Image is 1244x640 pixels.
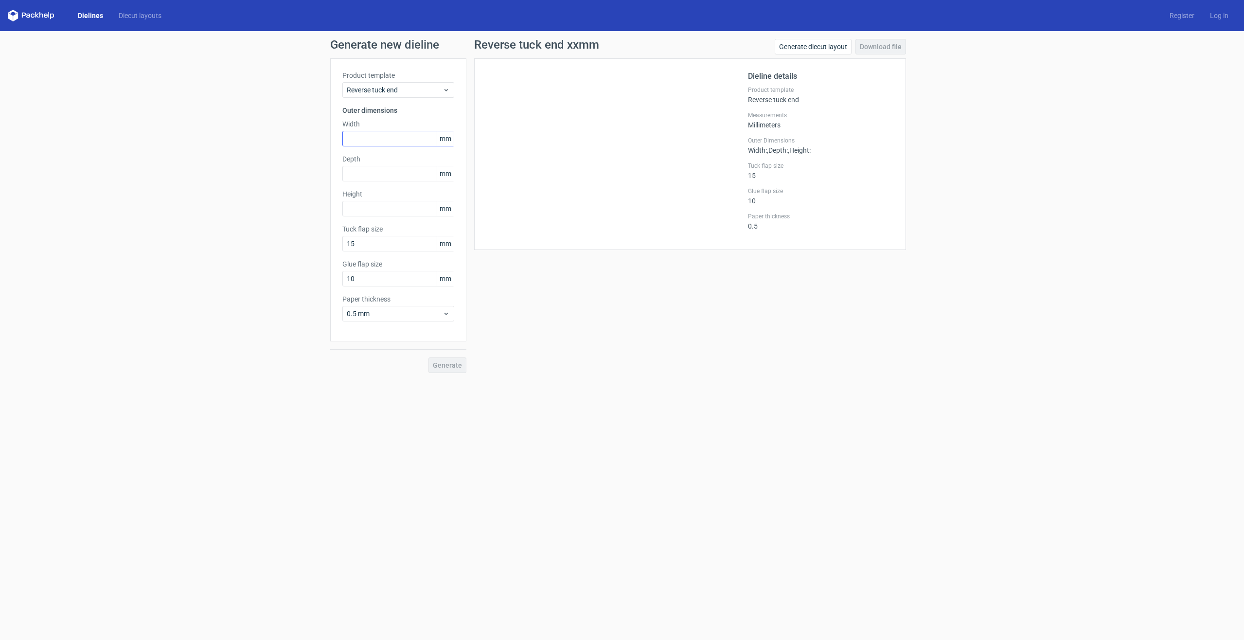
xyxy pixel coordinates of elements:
[1162,11,1202,20] a: Register
[748,213,894,220] label: Paper thickness
[748,71,894,82] h2: Dieline details
[748,162,894,179] div: 15
[347,85,443,95] span: Reverse tuck end
[70,11,111,20] a: Dielines
[342,259,454,269] label: Glue flap size
[748,146,767,154] span: Width :
[342,71,454,80] label: Product template
[342,294,454,304] label: Paper thickness
[474,39,599,51] h1: Reverse tuck end xxmm
[342,224,454,234] label: Tuck flap size
[342,189,454,199] label: Height
[342,154,454,164] label: Depth
[767,146,788,154] span: , Depth :
[437,271,454,286] span: mm
[342,119,454,129] label: Width
[330,39,914,51] h1: Generate new dieline
[748,213,894,230] div: 0.5
[748,137,894,144] label: Outer Dimensions
[748,187,894,205] div: 10
[111,11,169,20] a: Diecut layouts
[1202,11,1236,20] a: Log in
[775,39,852,54] a: Generate diecut layout
[748,187,894,195] label: Glue flap size
[788,146,811,154] span: , Height :
[347,309,443,319] span: 0.5 mm
[748,162,894,170] label: Tuck flap size
[437,166,454,181] span: mm
[437,201,454,216] span: mm
[748,86,894,94] label: Product template
[342,106,454,115] h3: Outer dimensions
[437,131,454,146] span: mm
[748,111,894,129] div: Millimeters
[748,111,894,119] label: Measurements
[437,236,454,251] span: mm
[748,86,894,104] div: Reverse tuck end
